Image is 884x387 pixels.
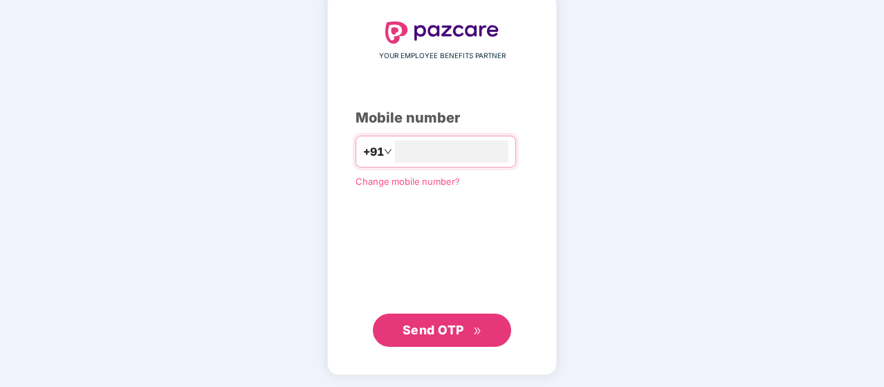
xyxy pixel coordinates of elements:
[373,314,511,347] button: Send OTPdouble-right
[379,51,506,62] span: YOUR EMPLOYEE BENEFITS PARTNER
[356,107,528,129] div: Mobile number
[403,323,464,337] span: Send OTP
[473,327,482,336] span: double-right
[385,21,499,44] img: logo
[363,143,384,161] span: +91
[384,147,392,156] span: down
[356,176,460,187] a: Change mobile number?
